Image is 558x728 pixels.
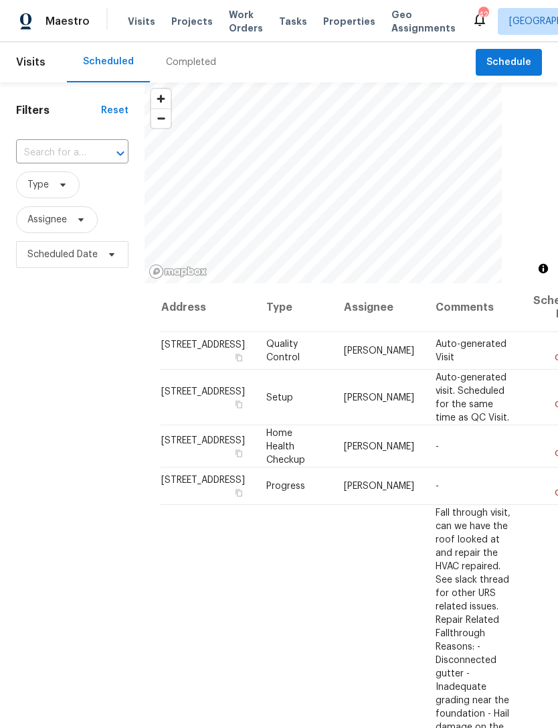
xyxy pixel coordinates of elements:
span: Schedule [486,54,531,71]
h1: Filters [16,104,101,117]
div: Reset [101,104,128,117]
span: - [436,482,439,491]
button: Schedule [476,49,542,76]
span: [PERSON_NAME] [344,346,414,356]
input: Search for an address... [16,143,91,163]
span: Geo Assignments [391,8,456,35]
span: Zoom out [151,109,171,128]
button: Copy Address [233,352,245,364]
button: Zoom out [151,108,171,128]
span: [STREET_ADDRESS] [161,476,245,485]
span: Setup [266,392,293,402]
span: Progress [266,482,305,491]
span: [PERSON_NAME] [344,441,414,451]
canvas: Map [145,82,502,283]
span: [STREET_ADDRESS] [161,435,245,445]
span: Quality Control [266,340,300,362]
span: Properties [323,15,375,28]
button: Copy Address [233,487,245,499]
div: Scheduled [83,55,134,68]
span: Scheduled Date [27,248,98,261]
button: Toggle attribution [535,261,551,277]
span: Tasks [279,17,307,26]
th: Address [161,283,256,332]
button: Copy Address [233,398,245,410]
span: Home Health Checkup [266,428,305,464]
a: Mapbox homepage [149,264,207,279]
span: Type [27,178,49,192]
div: Completed [166,56,216,69]
span: Assignee [27,213,67,226]
span: [STREET_ADDRESS] [161,386,245,396]
span: Auto-generated visit. Scheduled for the same time as QC Visit. [436,372,509,422]
span: [PERSON_NAME] [344,392,414,402]
span: Auto-generated Visit [436,340,506,362]
button: Zoom in [151,89,171,108]
th: Comments [425,283,523,332]
span: [STREET_ADDRESS] [161,340,245,350]
span: Maestro [45,15,90,28]
button: Copy Address [233,447,245,459]
span: Visits [128,15,155,28]
div: 42 [478,8,488,21]
button: Open [111,144,130,163]
span: - [436,441,439,451]
span: Work Orders [229,8,263,35]
span: [PERSON_NAME] [344,482,414,491]
th: Assignee [333,283,425,332]
span: Visits [16,48,45,77]
span: Projects [171,15,213,28]
th: Type [256,283,333,332]
span: Toggle attribution [539,261,547,276]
